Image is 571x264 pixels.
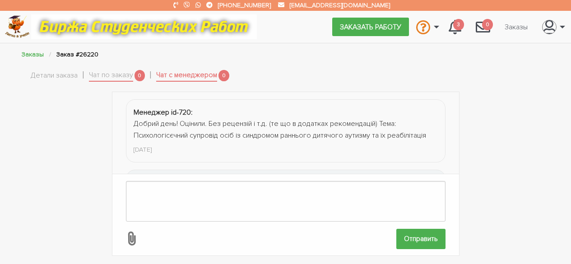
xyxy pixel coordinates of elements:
a: Детали заказа [31,70,78,82]
a: 3 [441,14,469,39]
a: [PHONE_NUMBER] [218,1,271,9]
li: Заказ #26220 [56,49,98,60]
span: 0 [482,19,493,30]
strong: Менеджер id-720: [134,108,193,117]
img: motto-12e01f5a76059d5f6a28199ef077b1f78e012cfde436ab5cf1d4517935686d32.gif [31,14,257,39]
a: Заказы [497,18,535,35]
span: 3 [453,19,464,30]
span: 0 [218,70,229,81]
a: [EMAIL_ADDRESS][DOMAIN_NAME] [290,1,390,9]
div: Добрий день! Оцінили. Без рецензій і т.д. (те що в додатках рекомендацій) Тема: Психологісєчний с... [134,118,438,141]
a: Чат по заказу [89,69,133,82]
a: Заказать работу [332,18,409,36]
div: [DATE] [134,144,438,155]
img: logo-c4363faeb99b52c628a42810ed6dfb4293a56d4e4775eb116515dfe7f33672af.png [5,15,30,38]
span: 0 [135,70,145,81]
a: 0 [469,14,497,39]
a: Заказы [22,51,44,58]
input: Отправить [396,229,446,249]
a: Чат с менеджером [156,69,217,82]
